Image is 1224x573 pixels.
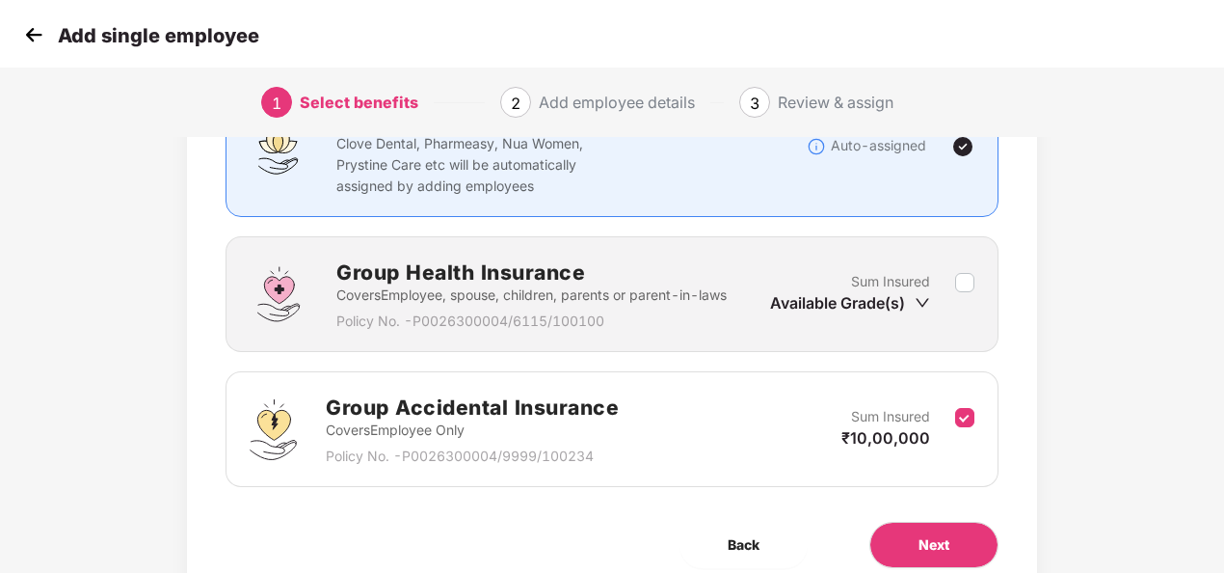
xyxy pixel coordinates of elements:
span: 1 [272,94,281,113]
div: Available Grade(s) [770,292,930,314]
p: Covers Employee Only [326,420,619,441]
p: Policy No. - P0026300004/9999/100234 [326,446,619,467]
img: svg+xml;base64,PHN2ZyB4bWxucz0iaHR0cDovL3d3dy53My5vcmcvMjAwMC9zdmciIHdpZHRoPSIzMCIgaGVpZ2h0PSIzMC... [19,20,48,49]
span: Back [728,534,759,556]
div: Select benefits [300,87,418,118]
p: Policy No. - P0026300004/6115/100100 [336,311,727,332]
p: Sum Insured [851,406,930,427]
button: Back [679,522,808,568]
p: Clove Dental, Pharmeasy, Nua Women, Prystine Care etc will be automatically assigned by adding em... [336,133,619,197]
img: svg+xml;base64,PHN2ZyBpZD0iSW5mb18tXzMyeDMyIiBkYXRhLW5hbWU9IkluZm8gLSAzMngzMiIgeG1sbnM9Imh0dHA6Ly... [807,137,826,156]
img: svg+xml;base64,PHN2ZyB4bWxucz0iaHR0cDovL3d3dy53My5vcmcvMjAwMC9zdmciIHdpZHRoPSI0OS4zMjEiIGhlaWdodD... [250,399,297,460]
img: svg+xml;base64,PHN2ZyBpZD0iVGljay0yNHgyNCIgeG1sbnM9Imh0dHA6Ly93d3cudzMub3JnLzIwMDAvc3ZnIiB3aWR0aD... [951,135,974,158]
span: 3 [750,94,759,113]
span: down [915,295,930,311]
div: Review & assign [778,87,893,118]
p: Covers Employee, spouse, children, parents or parent-in-laws [336,285,727,306]
button: Next [869,522,998,568]
p: Sum Insured [851,271,930,292]
img: svg+xml;base64,PHN2ZyBpZD0iQWZmaW5pdHlfQmVuZWZpdHMiIGRhdGEtbmFtZT0iQWZmaW5pdHkgQmVuZWZpdHMiIHhtbG... [250,118,307,176]
h2: Group Health Insurance [336,257,727,288]
img: svg+xml;base64,PHN2ZyBpZD0iR3JvdXBfSGVhbHRoX0luc3VyYW5jZSIgZGF0YS1uYW1lPSJHcm91cCBIZWFsdGggSW5zdX... [250,265,307,323]
span: 2 [511,94,520,113]
span: Next [918,534,949,556]
p: Add single employee [58,24,259,47]
h2: Group Accidental Insurance [326,392,619,423]
span: ₹10,00,000 [841,428,930,448]
div: Add employee details [539,87,695,118]
p: Auto-assigned [831,135,926,156]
